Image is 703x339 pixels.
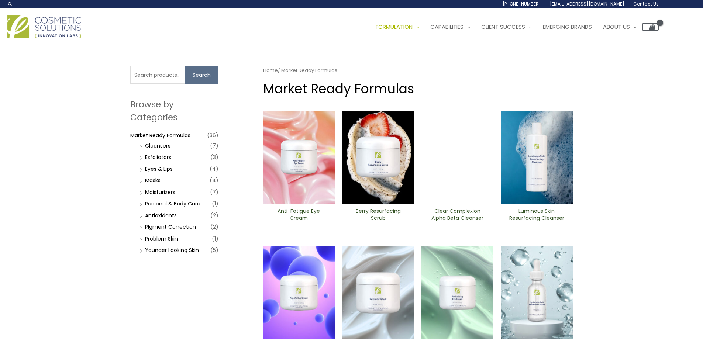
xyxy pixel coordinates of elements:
span: [PHONE_NUMBER] [503,1,541,7]
nav: Site Navigation [365,16,659,38]
img: Luminous Skin Resurfacing ​Cleanser [501,111,573,204]
img: Berry Resurfacing Scrub [342,111,414,204]
a: Emerging Brands [537,16,597,38]
span: Capabilities [430,23,464,31]
span: (5) [210,245,218,255]
span: Formulation [376,23,413,31]
a: Luminous Skin Resurfacing ​Cleanser [507,208,566,224]
span: Client Success [481,23,525,31]
a: Moisturizers [145,188,175,196]
a: Market Ready Formulas [130,132,190,139]
h2: Clear Complexion Alpha Beta ​Cleanser [428,208,487,222]
img: Cosmetic Solutions Logo [7,15,81,38]
a: Masks [145,177,161,184]
h2: Anti-Fatigue Eye Cream [269,208,328,222]
span: (4) [210,164,218,174]
span: Contact Us [633,1,659,7]
button: Search [185,66,218,84]
span: (1) [212,234,218,244]
span: (2) [210,210,218,221]
a: Antioxidants [145,212,177,219]
a: Search icon link [7,1,13,7]
span: About Us [603,23,630,31]
a: Formulation [370,16,425,38]
a: Home [263,67,278,74]
img: Anti Fatigue Eye Cream [263,111,335,204]
span: [EMAIL_ADDRESS][DOMAIN_NAME] [550,1,624,7]
a: Younger Looking Skin [145,246,199,254]
span: (36) [207,130,218,141]
a: Capabilities [425,16,476,38]
a: Exfoliators [145,153,171,161]
span: Emerging Brands [543,23,592,31]
a: Clear Complexion Alpha Beta ​Cleanser [428,208,487,224]
a: About Us [597,16,642,38]
span: (4) [210,175,218,186]
a: PIgment Correction [145,223,196,231]
a: Cleansers [145,142,170,149]
input: Search products… [130,66,185,84]
span: (1) [212,198,218,209]
a: Berry Resurfacing Scrub [348,208,408,224]
a: View Shopping Cart, empty [642,23,659,31]
a: Personal & Body Care [145,200,200,207]
a: Client Success [476,16,537,38]
h2: Berry Resurfacing Scrub [348,208,408,222]
span: (2) [210,222,218,232]
span: (7) [210,141,218,151]
a: Anti-Fatigue Eye Cream [269,208,328,224]
a: Problem Skin [145,235,178,242]
span: (3) [210,152,218,162]
img: Clear Complexion Alpha Beta ​Cleanser [421,111,493,204]
h2: Browse by Categories [130,98,218,123]
h2: Luminous Skin Resurfacing ​Cleanser [507,208,566,222]
h1: Market Ready Formulas [263,80,573,98]
span: (7) [210,187,218,197]
nav: Breadcrumb [263,66,573,75]
a: Eyes & Lips [145,165,173,173]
